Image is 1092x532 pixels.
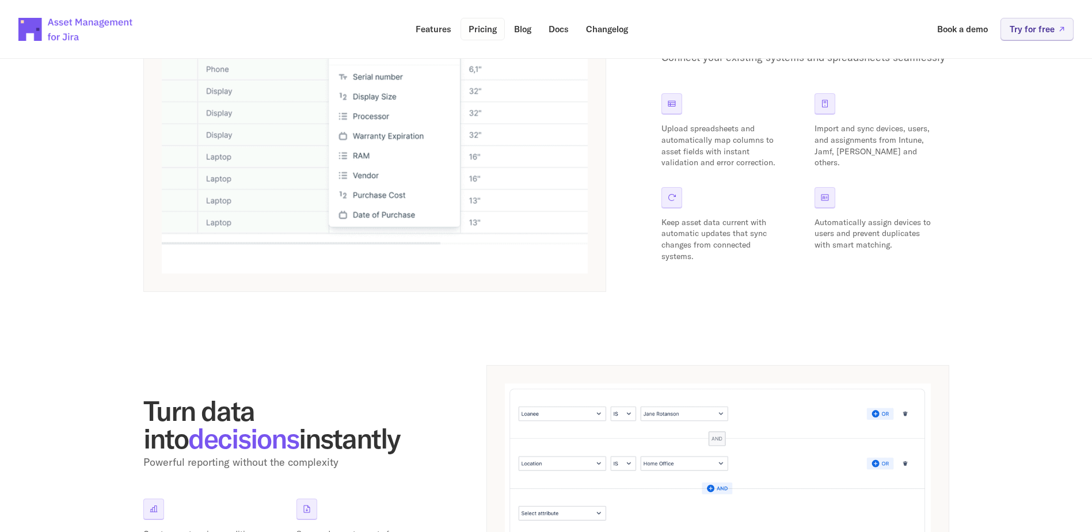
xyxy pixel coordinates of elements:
p: Blog [514,25,531,33]
a: Blog [506,18,539,40]
p: Try for free [1010,25,1055,33]
p: Features [416,25,451,33]
a: Pricing [461,18,505,40]
p: Docs [549,25,569,33]
p: Automatically assign devices to users and prevent duplicates with smart matching. [815,217,935,251]
span: decisions [188,421,299,455]
p: Powerful reporting without the complexity [143,454,431,471]
h2: Turn data into instantly [143,397,431,452]
a: Changelog [578,18,636,40]
a: Try for free [1000,18,1074,40]
p: Upload spreadsheets and automatically map columns to asset fields with instant validation and err... [661,123,782,168]
a: Docs [541,18,577,40]
p: Book a demo [937,25,988,33]
p: Pricing [469,25,497,33]
a: Features [408,18,459,40]
p: Changelog [586,25,628,33]
a: Book a demo [929,18,996,40]
p: Import and sync devices, users, and assignments from Intune, Jamf, [PERSON_NAME] and others. [815,123,935,168]
p: Keep asset data current with automatic updates that sync changes from connected systems. [661,217,782,262]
